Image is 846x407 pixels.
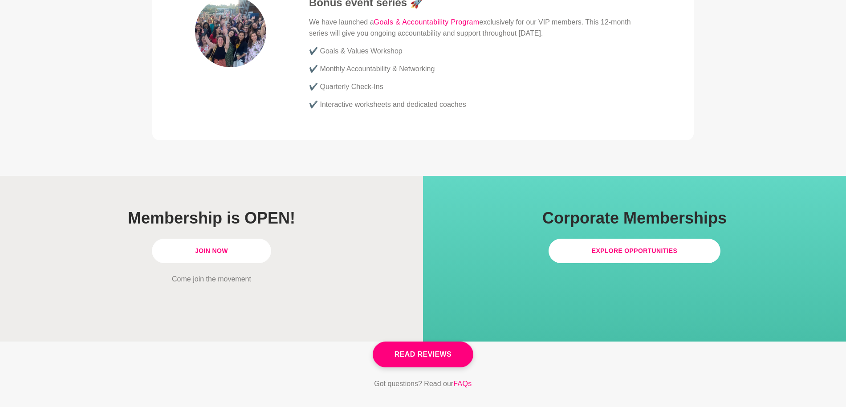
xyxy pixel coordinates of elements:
h1: Corporate Memberships [478,208,791,228]
a: Goals & Accountability Program [374,16,480,28]
a: Join Now [152,239,271,263]
p: ✔️ Quarterly Check-Ins [309,81,651,92]
p: Got questions? Read our [374,378,472,390]
p: ✔️ Monthly Accountability & Networking [309,64,651,74]
p: ✔️ Goals & Values Workshop [309,46,651,57]
p: Come join the movement [55,274,368,285]
p: We have launched a exclusively for our VIP members. This 12-month series will give you ongoing ac... [309,16,651,39]
h1: Membership is OPEN! [55,208,368,228]
a: Read Reviews [373,342,473,367]
p: ✔️ Interactive worksheets and dedicated coaches [309,99,651,110]
a: FAQs [453,378,472,390]
a: Explore Opportunities [549,239,721,263]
